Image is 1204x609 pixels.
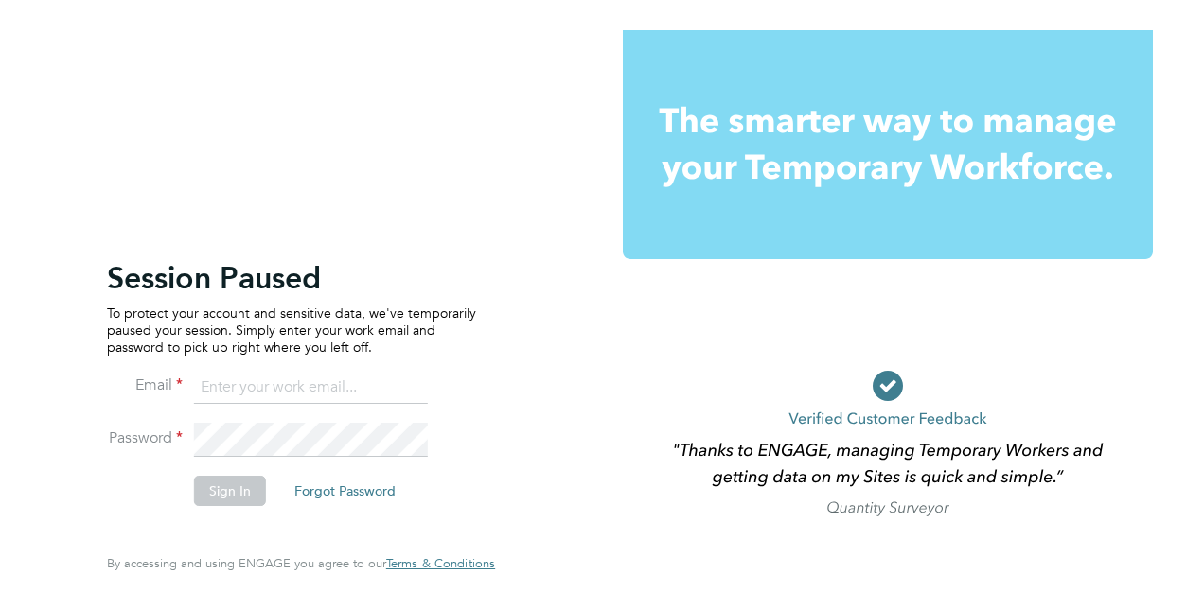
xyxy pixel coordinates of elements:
[194,476,266,506] button: Sign In
[107,259,476,297] h2: Session Paused
[386,555,495,571] span: Terms & Conditions
[386,556,495,571] a: Terms & Conditions
[279,476,411,506] button: Forgot Password
[107,375,183,395] label: Email
[194,371,428,405] input: Enter your work email...
[107,428,183,448] label: Password
[107,555,495,571] span: By accessing and using ENGAGE you agree to our
[107,304,476,357] p: To protect your account and sensitive data, we've temporarily paused your session. Simply enter y...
